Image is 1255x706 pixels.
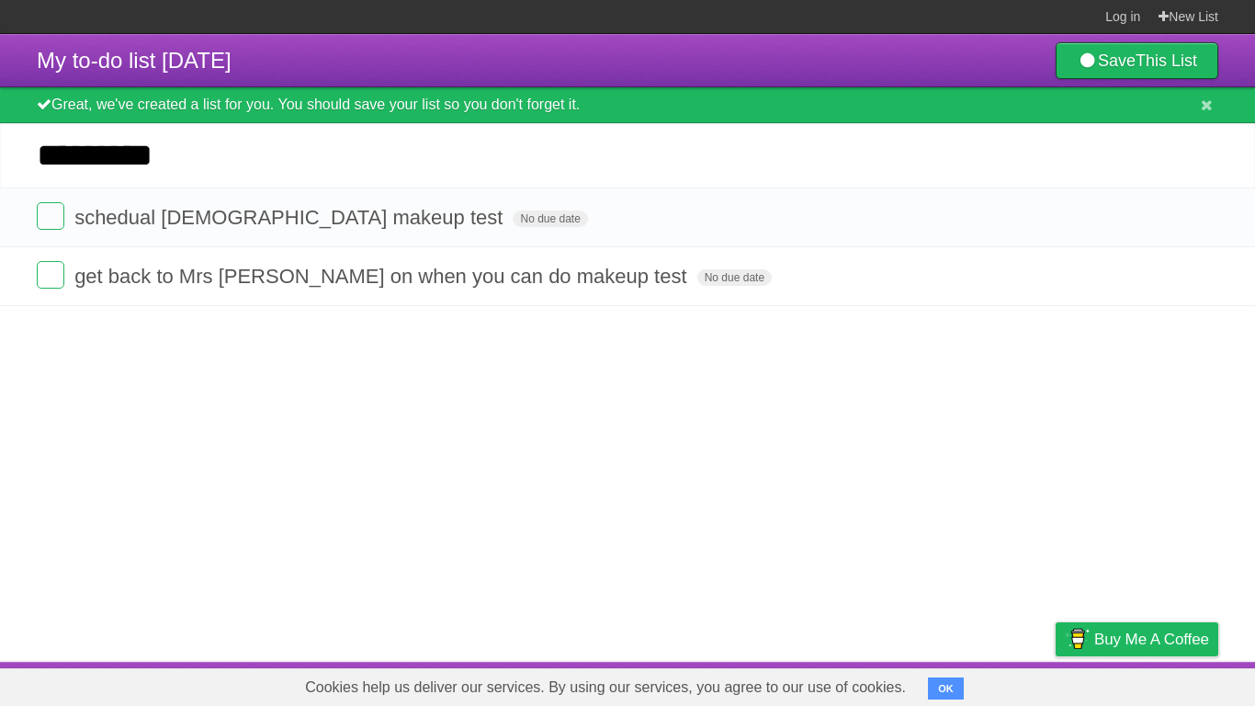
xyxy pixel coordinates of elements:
span: Cookies help us deliver our services. By using our services, you agree to our use of cookies. [287,669,924,706]
span: get back to Mrs [PERSON_NAME] on when you can do makeup test [74,265,691,288]
span: schedual [DEMOGRAPHIC_DATA] makeup test [74,206,507,229]
span: No due date [697,269,772,286]
a: About [811,666,850,701]
label: Done [37,202,64,230]
a: Buy me a coffee [1056,622,1218,656]
a: SaveThis List [1056,42,1218,79]
a: Terms [969,666,1010,701]
b: This List [1136,51,1197,70]
label: Done [37,261,64,289]
img: Buy me a coffee [1065,623,1090,655]
button: OK [928,678,964,700]
a: Privacy [1032,666,1080,701]
span: My to-do list [DATE] [37,48,232,73]
a: Suggest a feature [1102,666,1218,701]
a: Developers [872,666,946,701]
span: No due date [513,211,587,227]
span: Buy me a coffee [1094,623,1209,655]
